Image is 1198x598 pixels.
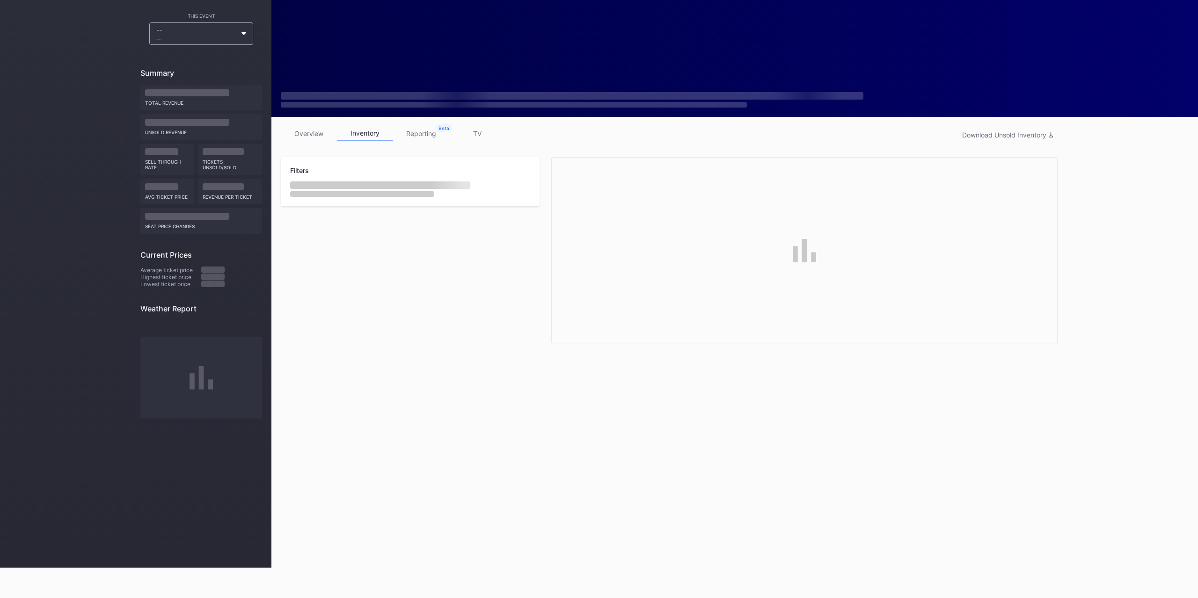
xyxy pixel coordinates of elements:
[145,126,257,135] div: Unsold Revenue
[140,267,201,274] div: Average ticket price
[449,126,505,141] a: TV
[140,304,262,313] div: Weather Report
[156,26,237,42] div: --
[156,36,237,42] div: --
[203,155,258,170] div: Tickets Unsold/Sold
[962,131,1053,139] div: Download Unsold Inventory
[203,190,258,200] div: Revenue per ticket
[140,68,262,78] div: Summary
[140,13,262,19] div: This Event
[337,126,393,141] a: inventory
[140,281,201,288] div: Lowest ticket price
[393,126,449,141] a: reporting
[140,250,262,259] div: Current Prices
[281,126,337,141] a: overview
[957,129,1058,141] button: Download Unsold Inventory
[140,274,201,281] div: Highest ticket price
[145,190,190,200] div: Avg ticket price
[145,220,257,229] div: seat price changes
[290,166,530,174] div: Filters
[145,155,190,170] div: Sell Through Rate
[145,96,257,106] div: Total Revenue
